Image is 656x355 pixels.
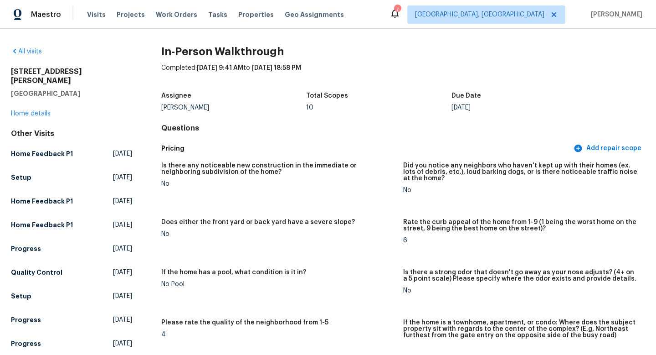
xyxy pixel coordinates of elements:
[161,269,306,276] h5: If the home has a pool, what condition is it in?
[113,268,132,277] span: [DATE]
[11,220,73,230] h5: Home Feedback P1
[394,5,400,15] div: 7
[11,339,41,348] h5: Progress
[11,312,132,328] a: Progress[DATE]
[403,237,638,244] div: 6
[161,331,396,338] div: 4
[238,10,274,19] span: Properties
[113,173,132,182] span: [DATE]
[575,143,641,154] span: Add repair scope
[113,339,132,348] span: [DATE]
[31,10,61,19] span: Maestro
[572,140,645,157] button: Add repair scope
[11,288,132,304] a: Setup[DATE]
[113,315,132,324] span: [DATE]
[161,47,645,56] h2: In-Person Walkthrough
[113,220,132,230] span: [DATE]
[403,319,638,339] h5: If the home is a townhome, apartment, or condo: Where does the subject property sit with regards ...
[113,197,132,206] span: [DATE]
[11,244,41,253] h5: Progress
[403,162,638,182] h5: Did you notice any neighbors who haven't kept up with their homes (ex. lots of debris, etc.), lou...
[113,244,132,253] span: [DATE]
[11,268,62,277] h5: Quality Control
[403,187,638,193] div: No
[113,149,132,158] span: [DATE]
[11,146,132,162] a: Home Feedback P1[DATE]
[403,287,638,294] div: No
[451,93,481,99] h5: Due Date
[306,104,451,111] div: 10
[87,10,106,19] span: Visits
[11,193,132,209] a: Home Feedback P1[DATE]
[11,149,73,158] h5: Home Feedback P1
[161,63,645,87] div: Completed: to
[11,264,132,281] a: Quality Control[DATE]
[161,281,396,287] div: No Pool
[11,89,132,98] h5: [GEOGRAPHIC_DATA]
[403,269,638,282] h5: Is there a strong odor that doesn't go away as your nose adjusts? (4+ on a 5 point scale) Please ...
[117,10,145,19] span: Projects
[403,219,638,232] h5: Rate the curb appeal of the home from 1-9 (1 being the worst home on the street, 9 being the best...
[161,181,396,187] div: No
[161,104,307,111] div: [PERSON_NAME]
[11,197,73,206] h5: Home Feedback P1
[161,231,396,237] div: No
[11,129,132,138] div: Other Visits
[11,315,41,324] h5: Progress
[161,162,396,175] h5: Is there any noticeable new construction in the immediate or neighboring subdivision of the home?
[161,144,572,153] h5: Pricing
[587,10,642,19] span: [PERSON_NAME]
[197,65,243,71] span: [DATE] 9:41 AM
[161,219,355,225] h5: Does either the front yard or back yard have a severe slope?
[161,124,645,133] h4: Questions
[161,319,328,326] h5: Please rate the quality of the neighborhood from 1-5
[11,217,132,233] a: Home Feedback P1[DATE]
[11,48,42,55] a: All visits
[306,93,348,99] h5: Total Scopes
[252,65,301,71] span: [DATE] 18:58 PM
[11,292,31,301] h5: Setup
[11,169,132,186] a: Setup[DATE]
[208,11,227,18] span: Tasks
[285,10,344,19] span: Geo Assignments
[11,110,51,117] a: Home details
[11,173,31,182] h5: Setup
[113,292,132,301] span: [DATE]
[156,10,197,19] span: Work Orders
[451,104,597,111] div: [DATE]
[11,335,132,352] a: Progress[DATE]
[161,93,191,99] h5: Assignee
[415,10,544,19] span: [GEOGRAPHIC_DATA], [GEOGRAPHIC_DATA]
[11,67,132,85] h2: [STREET_ADDRESS][PERSON_NAME]
[11,240,132,257] a: Progress[DATE]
